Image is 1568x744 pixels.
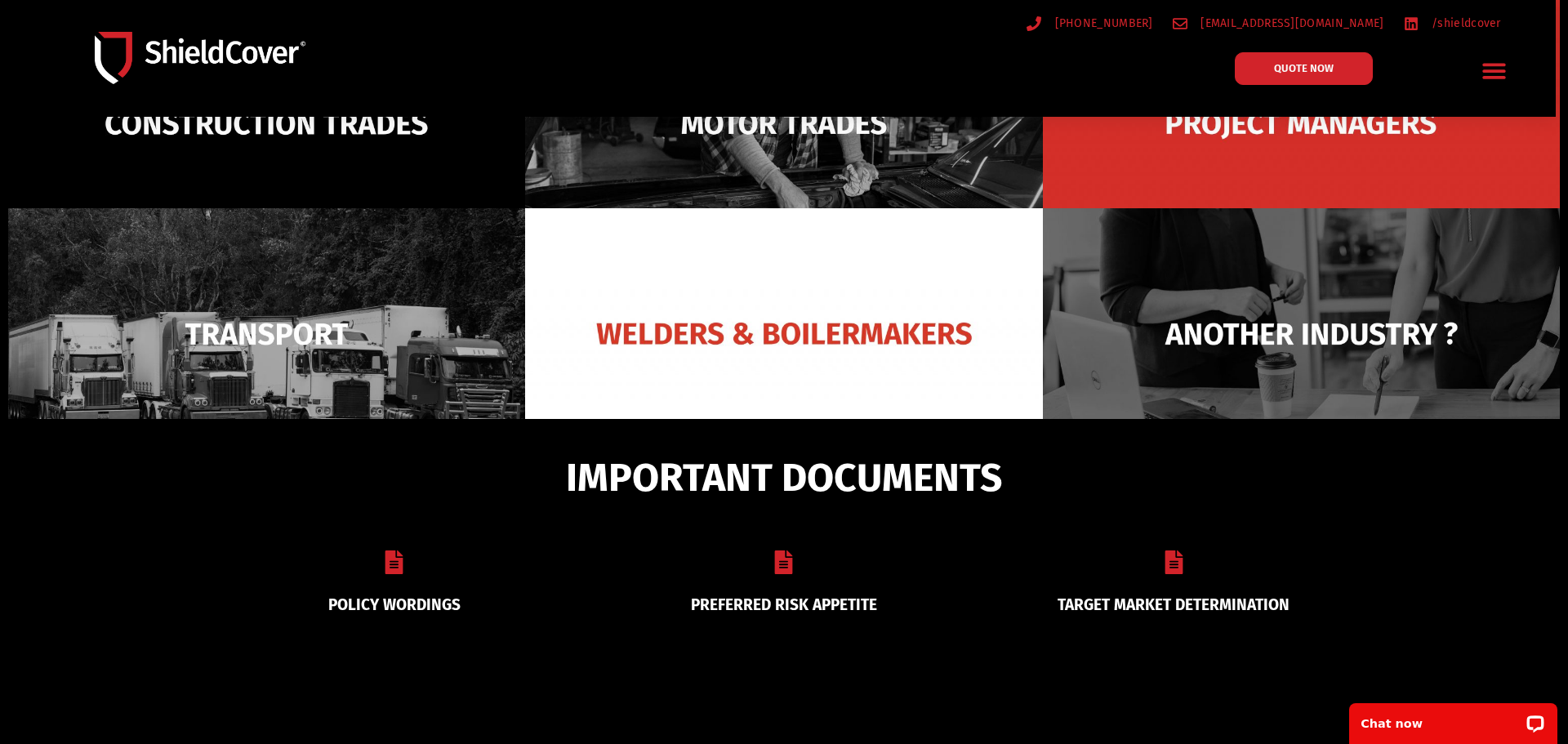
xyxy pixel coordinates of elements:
iframe: LiveChat chat widget [1339,693,1568,744]
span: IMPORTANT DOCUMENTS [566,462,1002,493]
span: QUOTE NOW [1274,63,1334,74]
a: [PHONE_NUMBER] [1027,13,1153,33]
a: QUOTE NOW [1235,52,1373,85]
div: Menu Toggle [1476,51,1514,90]
a: /shieldcover [1404,13,1501,33]
a: TARGET MARKET DETERMINATION [1058,595,1290,614]
a: [EMAIL_ADDRESS][DOMAIN_NAME] [1173,13,1384,33]
img: Shield-Cover-Underwriting-Australia-logo-full [95,32,305,83]
span: [EMAIL_ADDRESS][DOMAIN_NAME] [1196,13,1383,33]
a: PREFERRED RISK APPETITE [691,595,877,614]
span: /shieldcover [1428,13,1501,33]
span: [PHONE_NUMBER] [1051,13,1153,33]
a: POLICY WORDINGS [328,595,461,614]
